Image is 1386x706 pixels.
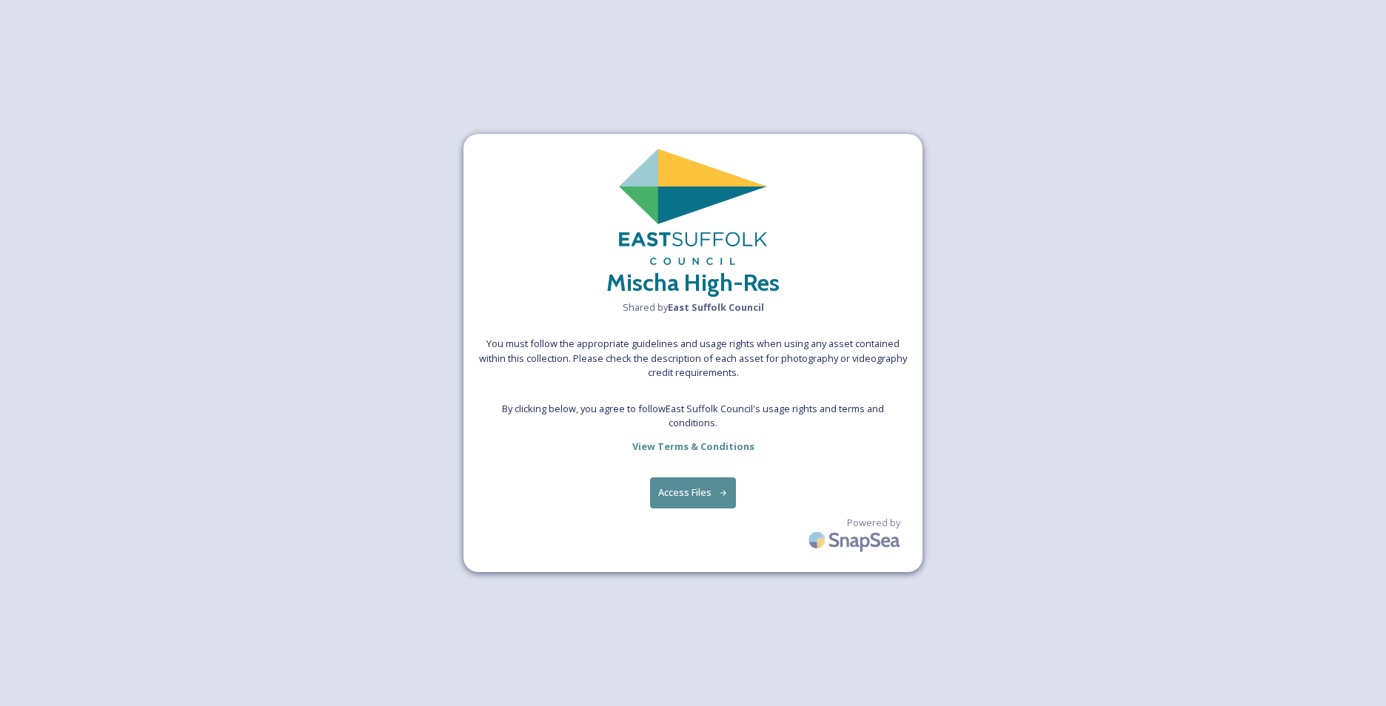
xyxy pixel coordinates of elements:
span: Shared by [623,300,764,315]
span: You must follow the appropriate guidelines and usage rights when using any asset contained within... [478,337,908,380]
button: Access Files [650,477,737,508]
span: By clicking below, you agree to follow East Suffolk Council 's usage rights and terms and conditi... [478,402,908,430]
strong: East Suffolk Council [668,300,764,314]
h2: Mischa High-Res [606,265,780,300]
img: East%20Suffolk%20Council.png [619,149,767,265]
strong: View Terms & Conditions [632,440,754,453]
span: Powered by [847,516,900,530]
img: SnapSea Logo [804,522,908,557]
a: View Terms & Conditions [632,437,754,455]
